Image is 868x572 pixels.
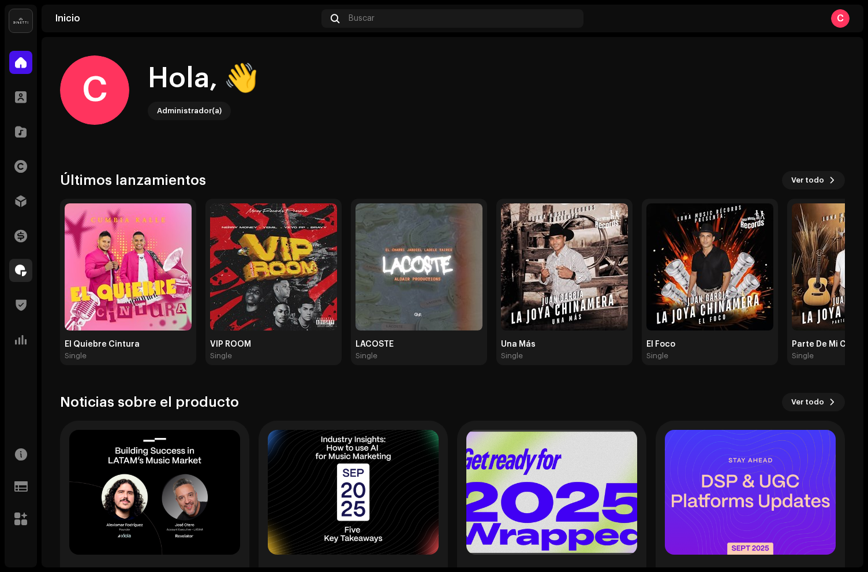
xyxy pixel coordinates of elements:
[646,351,668,361] div: Single
[792,351,814,361] div: Single
[646,203,773,330] img: db8f16b4-19e5-453a-b7a3-c56393c4c467
[791,391,824,414] span: Ver todo
[55,14,317,23] div: Inicio
[60,393,239,411] h3: Noticias sobre el producto
[782,393,845,411] button: Ver todo
[356,203,482,330] img: 0776817b-49b3-401b-a054-a993a0ff7f01
[210,351,232,361] div: Single
[791,169,824,192] span: Ver todo
[782,171,845,190] button: Ver todo
[501,340,628,349] div: Una Más
[356,340,482,349] div: LACOSTE
[210,203,337,330] img: c2e76416-9a7f-4fe5-ba21-fa65ca856905
[65,351,87,361] div: Single
[501,351,523,361] div: Single
[65,340,192,349] div: El Quiebre Cintura
[60,171,206,190] h3: Últimos lanzamientos
[60,55,129,125] div: C
[831,9,850,28] div: C
[349,14,375,23] span: Buscar
[646,340,773,349] div: El Foco
[157,104,222,118] div: Administrador(a)
[148,60,259,97] div: Hola, 👋
[65,203,192,330] img: e9dce480-5551-41ee-a060-a13d19e1a19f
[356,351,377,361] div: Single
[9,9,32,32] img: 02a7c2d3-3c89-4098-b12f-2ff2945c95ee
[501,203,628,330] img: ad20038d-884d-4df0-ba76-0e4fb397833c
[210,340,337,349] div: VIP ROOM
